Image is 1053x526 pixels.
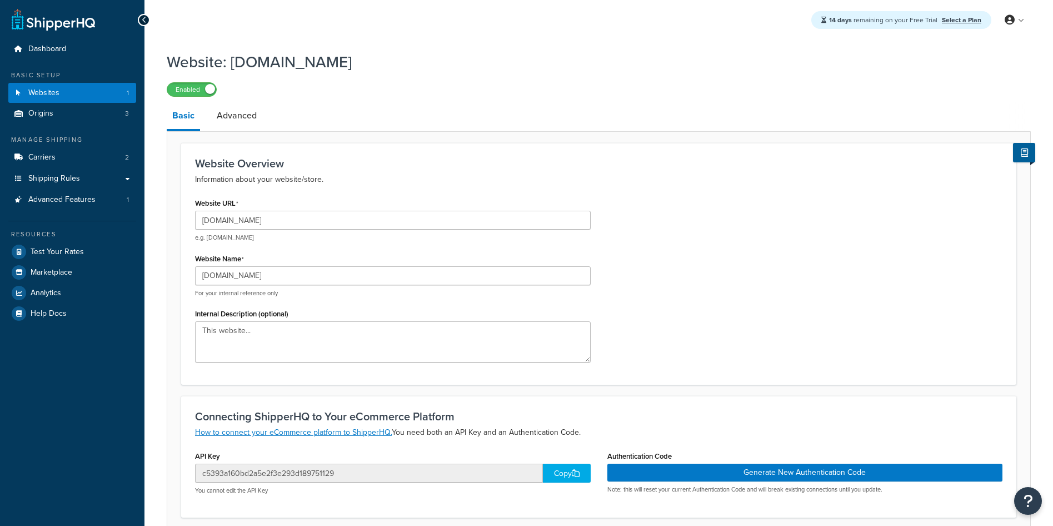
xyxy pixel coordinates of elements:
li: Carriers [8,147,136,168]
span: Marketplace [31,268,72,277]
p: Information about your website/store. [195,173,1002,186]
span: Shipping Rules [28,174,80,183]
h3: Connecting ShipperHQ to Your eCommerce Platform [195,410,1002,423]
a: Marketplace [8,262,136,282]
label: API Key [195,452,220,460]
label: Authentication Code [607,452,672,460]
label: Enabled [167,83,216,96]
li: Websites [8,83,136,103]
a: Analytics [8,283,136,303]
h3: Website Overview [195,157,1002,170]
p: For your internal reference only [195,289,591,297]
span: 1 [127,195,129,205]
span: 2 [125,153,129,162]
a: Basic [167,102,200,131]
span: Origins [28,109,53,118]
a: Advanced [211,102,262,129]
a: Advanced Features1 [8,190,136,210]
a: Websites1 [8,83,136,103]
span: 3 [125,109,129,118]
p: Note: this will reset your current Authentication Code and will break existing connections until ... [607,485,1003,494]
li: Origins [8,103,136,124]
span: Help Docs [31,309,67,319]
span: Advanced Features [28,195,96,205]
button: Generate New Authentication Code [607,464,1003,482]
label: Internal Description (optional) [195,310,288,318]
div: Manage Shipping [8,135,136,145]
a: Shipping Rules [8,168,136,189]
span: remaining on your Free Trial [829,15,939,25]
div: Resources [8,230,136,239]
a: Help Docs [8,304,136,324]
li: Advanced Features [8,190,136,210]
p: e.g. [DOMAIN_NAME] [195,234,591,242]
div: Copy [543,464,591,483]
label: Website URL [195,199,238,208]
button: Show Help Docs [1013,143,1035,162]
p: You cannot edit the API Key [195,487,591,495]
button: Open Resource Center [1014,487,1042,515]
label: Website Name [195,255,244,264]
a: Carriers2 [8,147,136,168]
span: Websites [28,88,59,98]
a: Origins3 [8,103,136,124]
div: Basic Setup [8,71,136,80]
textarea: This website... [195,321,591,363]
a: Test Your Rates [8,242,136,262]
span: Analytics [31,289,61,298]
a: Select a Plan [942,15,981,25]
span: Dashboard [28,44,66,54]
span: Carriers [28,153,56,162]
a: How to connect your eCommerce platform to ShipperHQ. [195,426,392,438]
h1: Website: [DOMAIN_NAME] [167,51,1017,73]
span: 1 [127,88,129,98]
a: Dashboard [8,39,136,59]
p: You need both an API Key and an Authentication Code. [195,426,1002,439]
span: Test Your Rates [31,247,84,257]
strong: 14 days [829,15,852,25]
